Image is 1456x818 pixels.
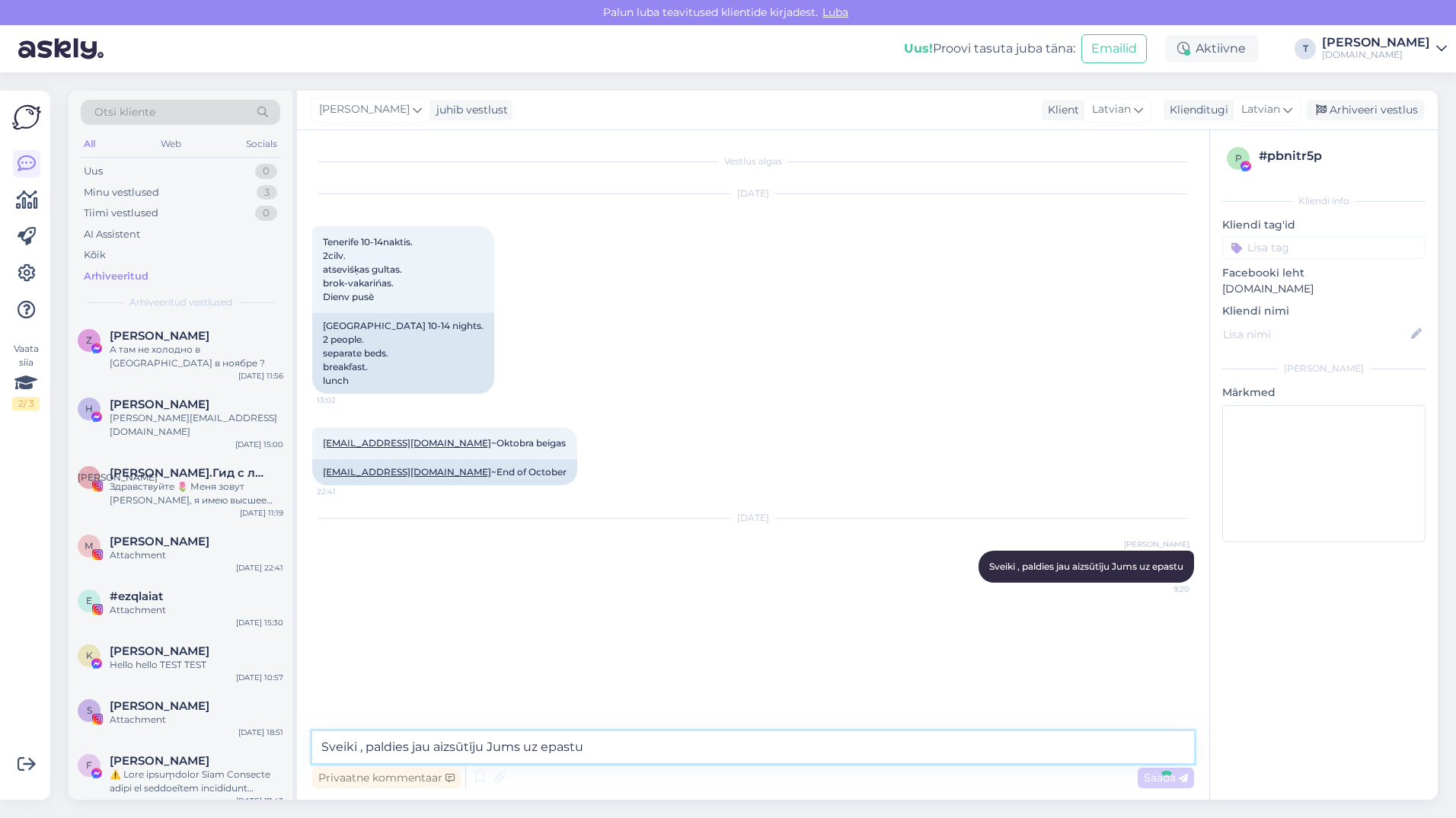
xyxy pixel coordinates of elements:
div: 2 / 3 [12,397,40,411]
span: Latvian [1092,101,1131,118]
div: juhib vestlust [430,102,508,118]
div: Arhiveeri vestlus [1307,100,1424,120]
div: [PERSON_NAME] [1222,362,1426,375]
div: [DATE] 11:56 [238,370,283,382]
span: М [85,540,94,551]
div: ~End of October [312,459,577,485]
div: Minu vestlused [84,185,159,200]
span: F [86,759,92,771]
div: [DOMAIN_NAME] [1322,49,1430,61]
div: Tiimi vestlused [84,206,158,221]
span: ~Oktobra beigas [323,437,566,449]
div: А там не холодно в [GEOGRAPHIC_DATA] в ноябре ? [110,343,283,370]
span: Helēna Soldatjonoka [110,398,209,411]
p: Kliendi tag'id [1222,217,1426,233]
div: [PERSON_NAME][EMAIL_ADDRESS][DOMAIN_NAME] [110,411,283,439]
div: Uus [84,164,103,179]
img: Askly Logo [12,103,41,132]
span: Kärt Lõhmussaar [110,644,209,658]
span: МARIA [110,535,209,548]
div: Vestlus algas [312,155,1194,168]
span: Z [86,334,92,346]
p: [DOMAIN_NAME] [1222,281,1426,297]
a: [PERSON_NAME][DOMAIN_NAME] [1322,37,1447,61]
a: [EMAIL_ADDRESS][DOMAIN_NAME] [323,466,491,478]
div: Kõik [84,248,106,263]
div: [DATE] 17:43 [236,795,283,807]
span: 22:41 [317,486,374,497]
div: Attachment [110,603,283,617]
div: Vaata siia [12,342,40,411]
span: Zanna Feldman [110,329,209,343]
div: # pbnitr5p [1259,147,1421,165]
p: Märkmed [1222,385,1426,401]
span: Arhiveeritud vestlused [129,296,232,309]
div: [DATE] 18:51 [238,727,283,738]
div: Proovi tasuta juba täna: [904,40,1075,58]
div: Attachment [110,548,283,562]
div: [DATE] 11:19 [240,507,283,519]
a: [EMAIL_ADDRESS][DOMAIN_NAME] [323,437,491,449]
div: Arhiveeritud [84,269,148,284]
div: [GEOGRAPHIC_DATA] 10-14 nights. 2 people. separate beds. breakfast. lunch [312,313,494,394]
span: H [85,403,93,414]
button: Emailid [1081,34,1147,63]
span: Sahmil Babu [110,699,209,713]
div: All [81,134,98,154]
div: AI Assistent [84,227,140,242]
span: [PERSON_NAME] [78,471,158,483]
div: [DATE] 15:30 [236,617,283,628]
div: [DATE] 22:41 [236,562,283,574]
span: S [87,705,92,716]
p: Kliendi nimi [1222,303,1426,319]
div: [PERSON_NAME] [1322,37,1430,49]
div: Klienditugi [1164,102,1228,118]
div: Klient [1042,102,1079,118]
span: #ezqlaiat [110,590,163,603]
span: Tenerife 10-14naktis. 2cilv. atseviśķas gultas. brok-vakarińas. Dienv pusè [323,236,413,302]
span: Luba [818,5,853,19]
div: [DATE] 15:00 [235,439,283,450]
span: 9:20 [1132,583,1189,595]
span: 13:02 [317,395,374,406]
div: T [1295,38,1316,59]
div: 0 [255,206,277,221]
span: p [1235,152,1242,164]
span: [PERSON_NAME] [1124,538,1189,550]
span: Алена.Гид с лицензией, филолог с историями, опытом и заботой) [110,466,268,480]
span: e [86,595,92,606]
input: Lisa nimi [1223,326,1408,343]
div: Kliendi info [1222,194,1426,208]
div: Здравствуйте 🌷 Меня зовут [PERSON_NAME], я имею высшее филологическое образование, работаю фотогр... [110,480,283,507]
div: 0 [255,164,277,179]
div: Web [158,134,184,154]
span: [PERSON_NAME] [319,101,410,118]
div: [DATE] 10:57 [236,672,283,683]
div: Attachment [110,713,283,727]
input: Lisa tag [1222,236,1426,259]
span: Otsi kliente [94,104,155,120]
b: Uus! [904,41,933,56]
div: Hello hello TEST TEST [110,658,283,672]
div: [DATE] [312,187,1194,200]
div: Socials [243,134,280,154]
span: K [86,650,93,661]
p: Facebooki leht [1222,265,1426,281]
div: Aktiivne [1165,35,1258,62]
div: ⚠️ Lore ipsum̧dolor Sīam Consecte adipi el seddoeǐtem incididunt utlaborēetd māa̧. En̄a mini ... [110,768,283,795]
span: Sveiki , paldies jau aizsūtīju Jums uz epastu [989,561,1183,572]
div: [DATE] [312,511,1194,525]
span: Latvian [1241,101,1280,118]
div: 3 [257,185,277,200]
span: Felix Angmor [110,754,209,768]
